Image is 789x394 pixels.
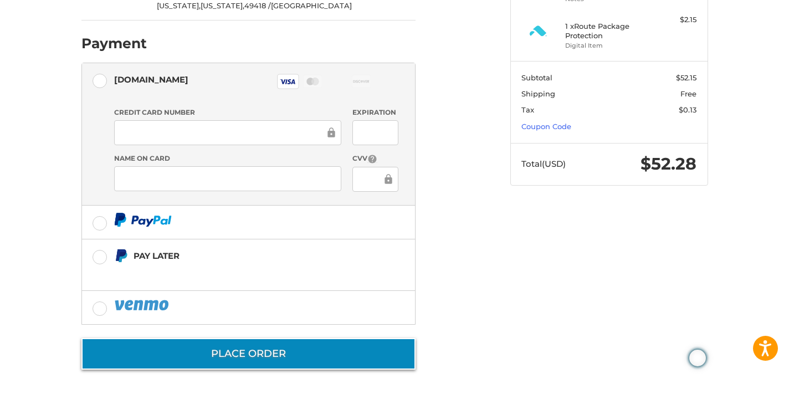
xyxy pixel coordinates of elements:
h2: Payment [81,35,147,52]
span: 49418 / [244,1,271,10]
span: Total (USD) [521,158,566,169]
iframe: PayPal Message 1 [114,268,346,277]
label: Name on Card [114,153,341,163]
a: Coupon Code [521,122,571,131]
label: Credit Card Number [114,108,341,117]
div: [DOMAIN_NAME] [114,70,188,89]
li: Digital Item [565,41,650,50]
span: Tax [521,105,534,114]
button: Place Order [81,338,416,370]
img: PayPal icon [114,213,172,227]
span: $0.13 [679,105,696,114]
img: Pay Later icon [114,249,128,263]
img: PayPal icon [114,298,171,312]
span: [US_STATE], [157,1,201,10]
div: $2.15 [653,14,696,25]
span: $52.15 [676,73,696,82]
div: Pay Later [134,247,346,265]
label: Expiration [352,108,398,117]
span: [US_STATE], [201,1,244,10]
span: Free [680,89,696,98]
span: [GEOGRAPHIC_DATA] [271,1,352,10]
span: Shipping [521,89,555,98]
h4: 1 x Route Package Protection [565,22,650,40]
span: $52.28 [641,153,696,174]
span: Subtotal [521,73,552,82]
label: CVV [352,153,398,164]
